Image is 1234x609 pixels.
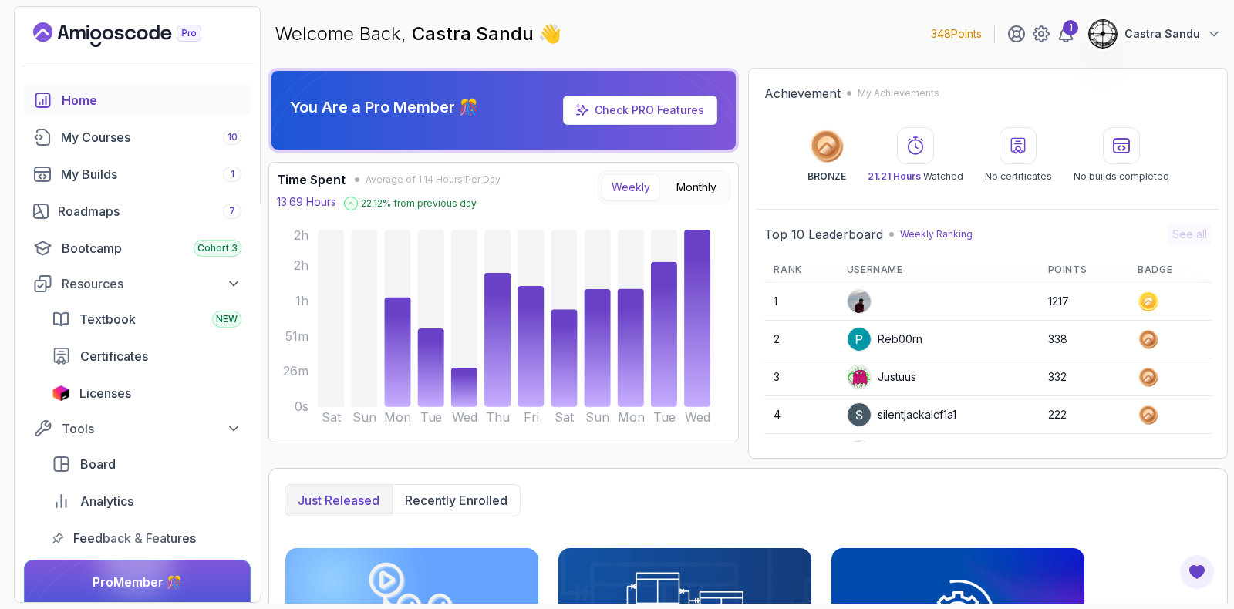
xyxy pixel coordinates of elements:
a: courses [24,122,251,153]
p: BRONZE [807,170,846,183]
img: jetbrains icon [52,385,70,401]
div: 1 [1063,20,1078,35]
tspan: Thu [486,410,510,425]
h2: Achievement [764,84,841,103]
p: Weekly Ranking [900,228,973,241]
span: 21.21 Hours [868,170,921,182]
a: Landing page [33,22,237,47]
tspan: Sat [555,410,575,425]
button: Weekly [602,174,660,200]
tspan: Mon [618,410,645,425]
td: 332 [1039,358,1129,396]
div: Reb00rn [847,327,922,352]
span: Analytics [80,492,133,510]
p: You Are a Pro Member 🎊 [290,96,478,118]
tspan: Mon [384,410,411,425]
p: Just released [298,491,379,510]
th: Username [838,257,1039,283]
th: Rank [764,257,837,283]
span: Feedback & Features [73,529,196,547]
th: Points [1039,257,1129,283]
a: board [42,449,251,479]
tspan: 1h [295,294,308,308]
span: Licenses [79,384,131,402]
h3: Time Spent [277,170,346,189]
img: user profile image [848,403,871,426]
a: bootcamp [24,233,251,264]
span: Castra Sandu [412,22,538,45]
button: Monthly [666,174,727,200]
span: Average of 1.14 Hours Per Day [366,173,501,186]
tspan: 0s [295,400,308,415]
a: roadmaps [24,196,251,227]
tspan: Wed [452,410,477,425]
a: Check PRO Features [563,96,717,125]
td: 4 [764,396,837,434]
td: 1 [764,283,837,321]
tspan: 2h [294,228,308,243]
span: Cohort 3 [197,242,238,254]
td: 2 [764,321,837,358]
span: 7 [229,205,235,217]
button: See all [1168,224,1212,245]
span: 10 [228,131,238,143]
tspan: Sat [322,410,342,425]
button: Tools [24,415,251,442]
span: Textbook [79,310,136,328]
div: Resources [62,274,241,293]
a: licenses [42,378,251,409]
p: 13.69 Hours [277,194,336,210]
p: Welcome Back, [275,22,561,46]
div: Tools [62,419,241,438]
a: Check PRO Features [595,103,704,116]
div: Roadmaps [58,202,241,220]
div: bajoax1 [847,440,916,465]
div: Bootcamp [62,239,241,257]
a: 1 [1057,25,1075,43]
span: NEW [216,313,238,325]
img: user profile image [848,290,871,313]
p: No certificates [985,170,1052,183]
td: 5 [764,434,837,472]
button: Resources [24,270,251,298]
a: feedback [42,523,251,553]
td: 3 [764,358,837,396]
div: Justuus [847,365,916,389]
a: textbook [42,304,251,335]
tspan: Fri [524,410,539,425]
a: analytics [42,486,251,516]
tspan: Tue [653,410,676,425]
button: Open Feedback Button [1178,553,1215,590]
span: 👋 [538,22,561,46]
p: My Achievements [858,87,939,99]
img: user profile image [848,328,871,351]
tspan: Sun [352,410,376,425]
span: Certificates [80,347,148,365]
td: 200 [1039,434,1129,472]
div: My Builds [61,165,241,183]
button: Just released [285,485,392,516]
a: certificates [42,341,251,372]
p: 348 Points [931,26,982,42]
td: 222 [1039,396,1129,434]
img: default monster avatar [848,365,871,389]
h2: Top 10 Leaderboard [764,225,883,244]
tspan: 26m [283,365,308,379]
th: Badge [1128,257,1212,283]
tspan: 2h [294,258,308,273]
tspan: Sun [586,410,610,425]
button: Recently enrolled [392,485,520,516]
tspan: Wed [685,410,710,425]
td: 1217 [1039,283,1129,321]
button: user profile imageCastra Sandu [1087,19,1222,49]
a: builds [24,159,251,190]
tspan: Tue [420,410,443,425]
div: My Courses [61,128,241,146]
p: No builds completed [1074,170,1169,183]
p: Watched [868,170,963,183]
p: Recently enrolled [405,491,507,510]
div: silentjackalcf1a1 [847,402,956,427]
tspan: 51m [285,329,308,344]
img: user profile image [1088,19,1118,49]
img: default monster avatar [848,441,871,464]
